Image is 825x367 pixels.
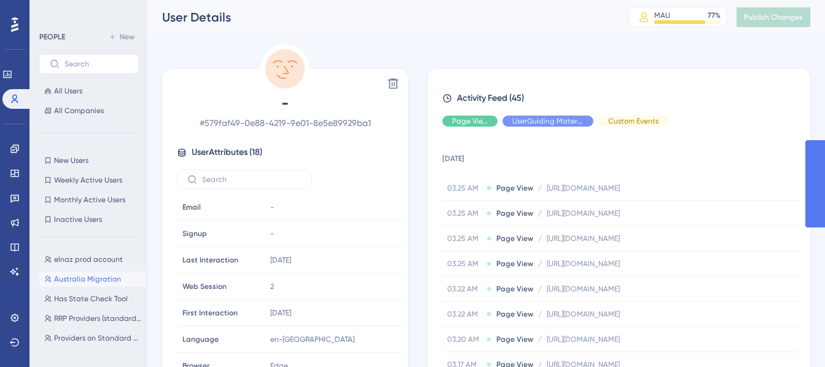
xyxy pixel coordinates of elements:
span: en-[GEOGRAPHIC_DATA] [270,334,354,344]
span: Australia Migration [54,274,121,284]
button: All Users [39,84,139,98]
div: 77 % [708,10,721,20]
span: All Companies [54,106,104,116]
span: Inactive Users [54,215,102,224]
span: Page View [496,259,533,269]
span: [URL][DOMAIN_NAME] [547,183,620,193]
button: Monthly Active Users [39,192,139,207]
iframe: UserGuiding AI Assistant Launcher [773,318,810,355]
span: - [177,93,393,113]
span: / [538,208,542,218]
input: Search [202,175,302,184]
span: Has State Check Tool [54,294,128,304]
time: [DATE] [270,309,291,317]
span: Page View [496,183,533,193]
span: 03.22 AM [447,284,482,294]
span: Last Interaction [182,255,238,265]
span: All Users [54,86,82,96]
span: Page View [496,284,533,294]
span: UserGuiding Material [512,116,584,126]
span: 03.25 AM [447,208,482,218]
span: / [538,334,542,344]
span: RRP Providers (standard + custom) [54,314,141,323]
span: Page View [496,334,533,344]
span: elnaz prod account [54,255,123,264]
span: [URL][DOMAIN_NAME] [547,309,620,319]
span: 03.22 AM [447,309,482,319]
button: All Companies [39,103,139,118]
span: Language [182,334,219,344]
span: [URL][DOMAIN_NAME] [547,334,620,344]
button: elnaz prod account [39,252,146,267]
input: Search [65,60,128,68]
span: Providers on Standard Paid Plan [54,333,141,343]
span: / [538,183,542,193]
button: Has State Check Tool [39,291,146,306]
button: Weekly Active Users [39,173,139,187]
span: Page View [496,234,533,243]
span: - [270,202,274,212]
span: 2 [270,282,274,291]
button: RRP Providers (standard + custom) [39,311,146,326]
span: / [538,284,542,294]
span: / [538,259,542,269]
div: PEOPLE [39,32,65,42]
button: Australia Migration [39,272,146,286]
button: Publish Changes [737,7,810,27]
span: Signup [182,229,207,239]
span: 03.25 AM [447,234,482,243]
span: First Interaction [182,308,238,318]
span: [URL][DOMAIN_NAME] [547,234,620,243]
span: Publish Changes [744,12,803,22]
td: [DATE] [442,136,799,176]
button: New Users [39,153,139,168]
button: Inactive Users [39,212,139,227]
span: / [538,309,542,319]
span: Page View [496,208,533,218]
span: Email [182,202,201,212]
span: / [538,234,542,243]
span: Weekly Active Users [54,175,122,185]
span: New [120,32,135,42]
span: [URL][DOMAIN_NAME] [547,284,620,294]
div: MAU [654,10,670,20]
span: Activity Feed (45) [457,91,524,106]
span: [URL][DOMAIN_NAME] [547,208,620,218]
button: New [104,30,139,44]
span: Monthly Active Users [54,195,125,205]
span: - [270,229,274,239]
span: Web Session [182,282,227,291]
span: [URL][DOMAIN_NAME] [547,259,620,269]
span: Page View [452,116,488,126]
span: Page View [496,309,533,319]
span: New Users [54,156,88,165]
div: User Details [162,9,598,26]
time: [DATE] [270,256,291,264]
span: 03.20 AM [447,334,482,344]
span: User Attributes ( 18 ) [192,145,262,160]
span: 03.25 AM [447,183,482,193]
span: 03.25 AM [447,259,482,269]
span: Custom Events [608,116,659,126]
span: # 579faf49-0e88-4219-9e01-8e5e89929ba1 [177,116,393,130]
button: Providers on Standard Paid Plan [39,331,146,345]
